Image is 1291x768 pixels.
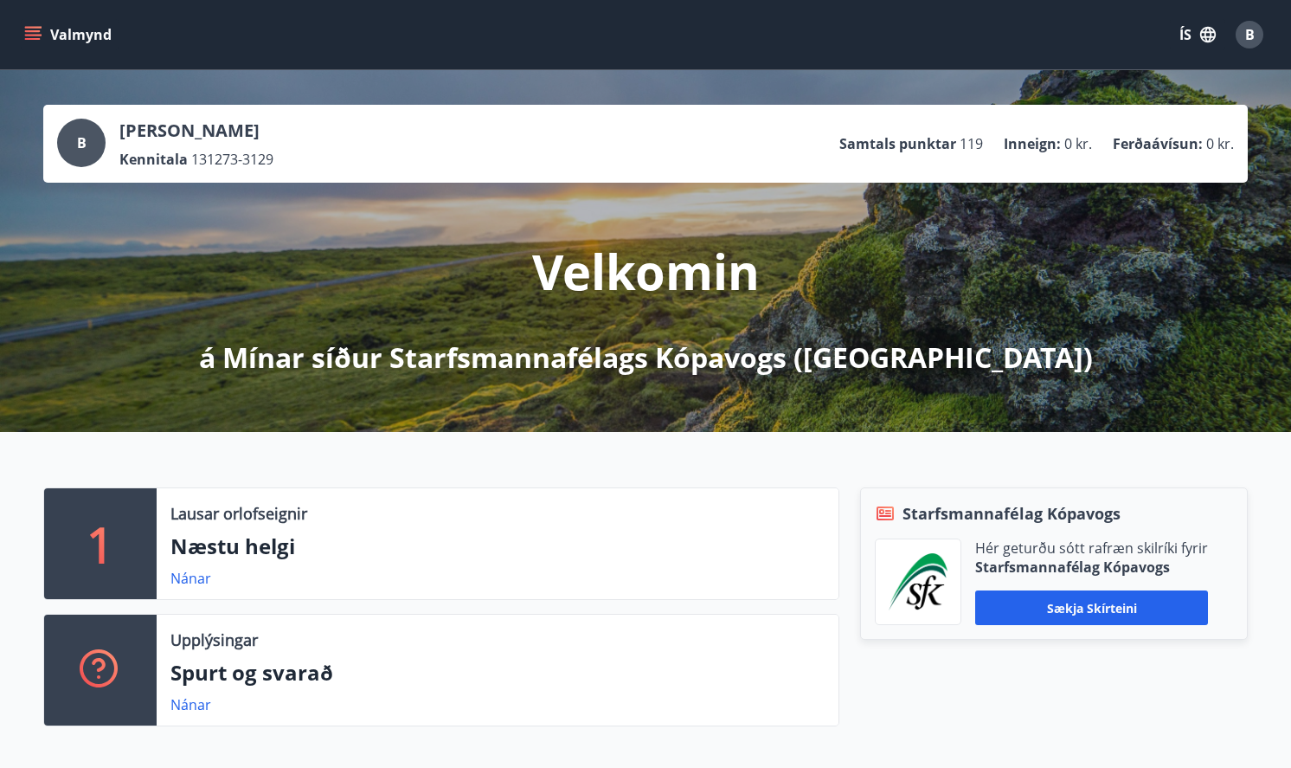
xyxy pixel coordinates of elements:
[839,134,956,153] p: Samtals punktar
[1206,134,1234,153] span: 0 kr.
[902,502,1121,525] span: Starfsmannafélag Kópavogs
[975,558,1208,577] p: Starfsmannafélag Kópavogs
[975,591,1208,625] button: Sækja skírteini
[1170,19,1225,50] button: ÍS
[1113,134,1203,153] p: Ferðaávísun :
[532,238,760,304] p: Velkomin
[170,658,825,687] p: Spurt og svarað
[191,150,273,169] span: 131273-3129
[960,134,983,153] span: 119
[87,511,114,577] p: 1
[889,553,947,610] img: x5MjQkxwhnYn6YREZUTEa9Q4KsBUeQdWGts9Dj4O.png
[199,339,1093,377] p: á Mínar síður Starfsmannafélags Kópavogs ([GEOGRAPHIC_DATA])
[170,502,307,525] p: Lausar orlofseignir
[1064,134,1092,153] span: 0 kr.
[21,19,119,50] button: menu
[170,629,258,651] p: Upplýsingar
[975,539,1208,558] p: Hér geturðu sótt rafræn skilríki fyrir
[1245,25,1255,44] span: B
[119,150,188,169] p: Kennitala
[1004,134,1061,153] p: Inneign :
[77,133,87,152] span: B
[170,695,211,714] a: Nánar
[170,569,211,588] a: Nánar
[1229,14,1270,55] button: B
[119,119,273,143] p: [PERSON_NAME]
[170,532,825,561] p: Næstu helgi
